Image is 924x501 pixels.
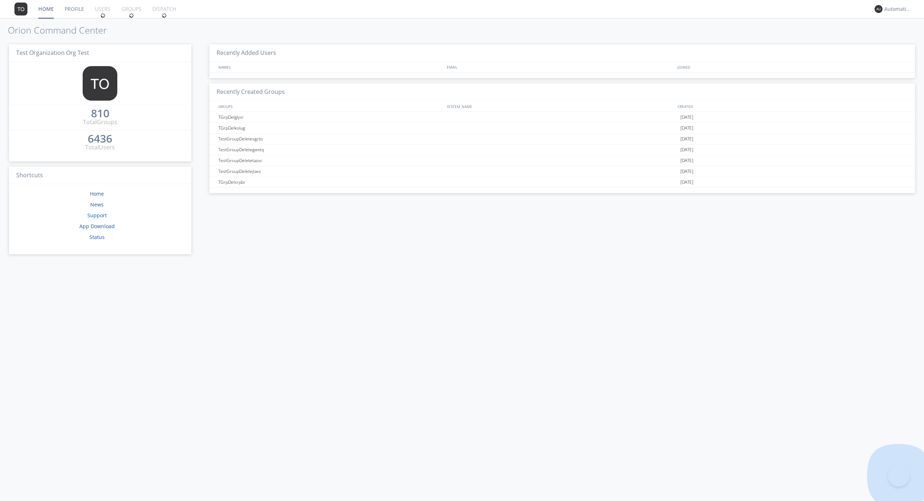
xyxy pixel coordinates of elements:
h3: Recently Created Groups [209,83,915,101]
a: TGrpDelglyvi[DATE] [209,112,915,123]
span: [DATE] [680,112,693,123]
a: News [90,201,104,208]
div: TGrpDelkolug [217,123,446,133]
div: CREATED [676,101,908,112]
img: 373638.png [83,66,117,101]
div: 6436 [88,135,112,142]
div: GROUPS [217,101,443,112]
img: 373638.png [875,5,882,13]
a: TestGroupDeletegwxtq[DATE] [209,144,915,155]
div: Total Groups [83,118,117,126]
a: TestGroupDeletejlavs[DATE] [209,166,915,177]
div: 810 [91,110,109,117]
div: TestGroupDeletejlavs [217,166,446,177]
div: TestGroupDeletegwxtq [217,144,446,155]
div: SYSTEM_NAME [445,101,676,112]
a: Home [90,190,104,197]
span: [DATE] [680,155,693,166]
img: spin.svg [162,13,167,18]
iframe: Toggle Customer Support [888,465,910,487]
div: TestGroupDeletetazvc [217,155,446,166]
span: [DATE] [680,144,693,155]
div: NAMES [217,62,443,72]
a: TestGroupDeletesgcto[DATE] [209,134,915,144]
h3: Recently Added Users [209,44,915,62]
div: Automation+0004 [884,5,911,13]
img: 373638.png [14,3,27,16]
img: spin.svg [100,13,105,18]
div: Total Users [85,143,115,152]
a: TestGroupDeletetazvc[DATE] [209,155,915,166]
a: TGrpDelkolug[DATE] [209,123,915,134]
img: spin.svg [129,13,134,18]
div: TGrpDelglyvi [217,112,446,122]
div: TGrpDelxrpbr [217,177,446,187]
a: Status [90,234,105,240]
a: 810 [91,110,109,118]
span: [DATE] [680,166,693,177]
a: Support [87,212,107,219]
span: [DATE] [680,123,693,134]
a: TGrpDelxrpbr[DATE] [209,177,915,188]
a: 6436 [88,135,112,143]
div: TestGroupDeletesgcto [217,134,446,144]
h3: Shortcuts [9,167,191,184]
span: Test Organization Org Test [16,49,89,57]
a: App Download [79,223,115,230]
span: [DATE] [680,177,693,188]
span: [DATE] [680,134,693,144]
div: JOINED [676,62,908,72]
div: EMAIL [445,62,676,72]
